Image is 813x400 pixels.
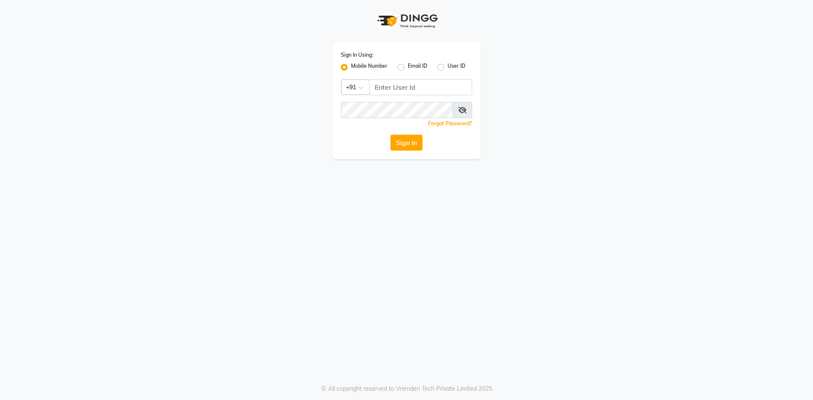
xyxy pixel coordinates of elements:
a: Forgot Password? [428,120,472,127]
img: logo1.svg [373,8,440,33]
label: User ID [448,62,465,72]
label: Mobile Number [351,62,387,72]
label: Sign In Using: [341,51,373,59]
button: Sign In [390,135,423,151]
input: Username [341,102,453,118]
label: Email ID [408,62,427,72]
input: Username [369,79,472,95]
